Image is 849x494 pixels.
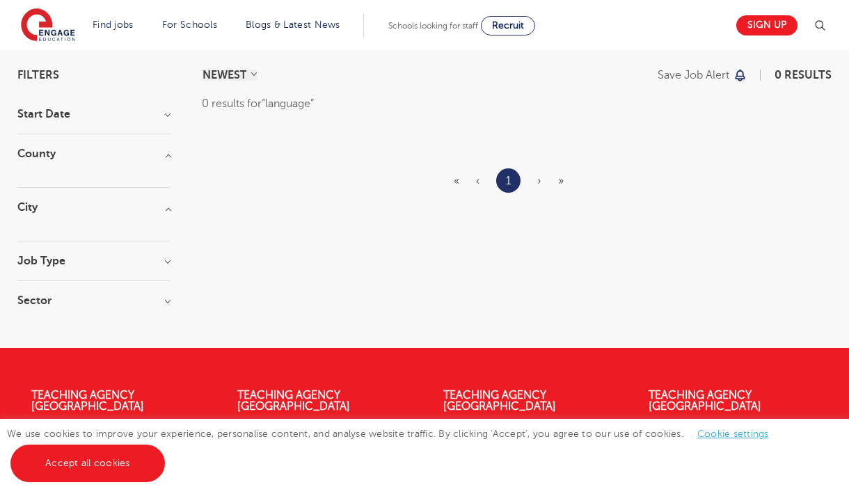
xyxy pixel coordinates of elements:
[658,70,747,81] button: Save job alert
[7,429,783,468] span: We use cookies to improve your experience, personalise content, and analyse website traffic. By c...
[506,172,511,190] a: 1
[162,19,217,30] a: For Schools
[649,389,761,413] a: Teaching Agency [GEOGRAPHIC_DATA]
[697,429,769,439] a: Cookie settings
[537,175,541,187] span: ›
[17,148,170,159] h3: County
[246,19,340,30] a: Blogs & Latest News
[736,15,798,35] a: Sign up
[17,295,170,306] h3: Sector
[21,8,75,43] img: Engage Education
[476,175,479,187] span: ‹
[388,21,478,31] span: Schools looking for staff
[237,389,350,413] a: Teaching Agency [GEOGRAPHIC_DATA]
[443,389,556,413] a: Teaching Agency [GEOGRAPHIC_DATA]
[262,97,314,110] q: language
[492,20,524,31] span: Recruit
[558,175,564,187] span: »
[93,19,134,30] a: Find jobs
[202,95,832,113] div: 0 results for
[775,69,832,81] span: 0 results
[481,16,535,35] a: Recruit
[17,255,170,266] h3: Job Type
[17,202,170,213] h3: City
[10,445,165,482] a: Accept all cookies
[454,175,459,187] span: «
[17,70,59,81] span: Filters
[658,70,729,81] p: Save job alert
[17,109,170,120] h3: Start Date
[31,389,144,413] a: Teaching Agency [GEOGRAPHIC_DATA]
